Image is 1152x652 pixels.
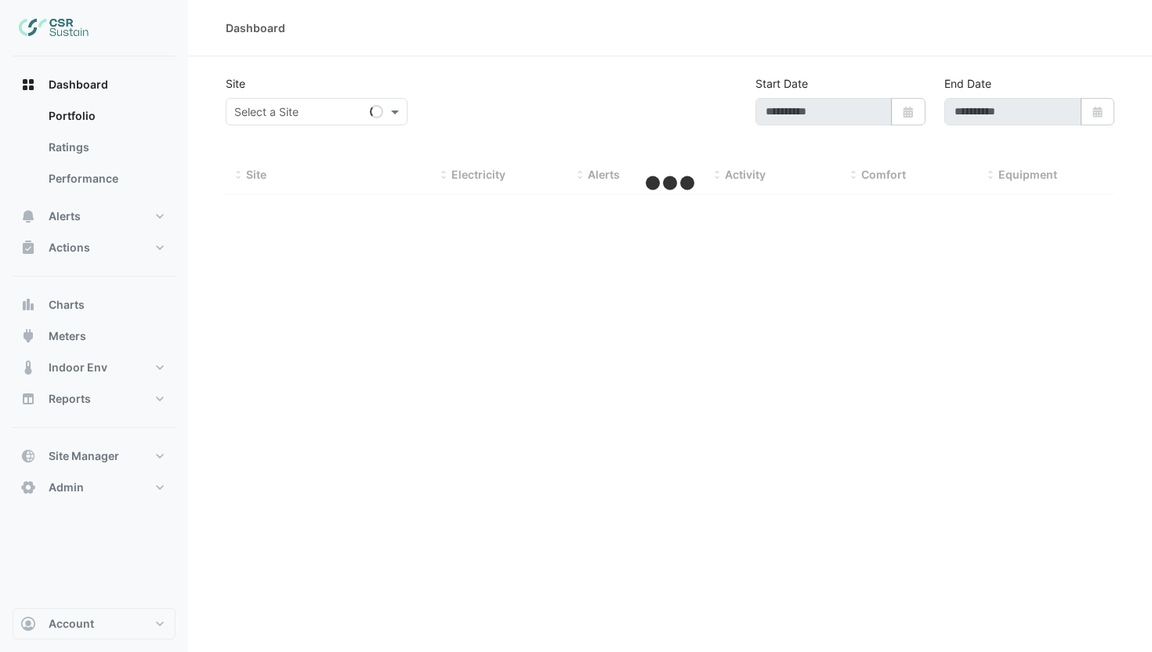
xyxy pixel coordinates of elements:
[13,352,176,383] button: Indoor Env
[36,132,176,163] a: Ratings
[20,208,36,224] app-icon: Alerts
[36,100,176,132] a: Portfolio
[226,20,285,36] div: Dashboard
[13,608,176,639] button: Account
[13,472,176,503] button: Admin
[998,168,1057,181] span: Equipment
[49,360,107,375] span: Indoor Env
[20,448,36,464] app-icon: Site Manager
[20,297,36,313] app-icon: Charts
[226,75,245,92] label: Site
[49,391,91,407] span: Reports
[49,240,90,255] span: Actions
[20,480,36,495] app-icon: Admin
[13,232,176,263] button: Actions
[49,448,119,464] span: Site Manager
[49,297,85,313] span: Charts
[13,321,176,352] button: Meters
[755,75,808,92] label: Start Date
[944,75,991,92] label: End Date
[20,240,36,255] app-icon: Actions
[246,168,266,181] span: Site
[36,163,176,194] a: Performance
[451,168,505,181] span: Electricity
[13,440,176,472] button: Site Manager
[13,100,176,201] div: Dashboard
[49,480,84,495] span: Admin
[49,616,94,632] span: Account
[13,201,176,232] button: Alerts
[20,391,36,407] app-icon: Reports
[725,168,766,181] span: Activity
[13,289,176,321] button: Charts
[49,77,108,92] span: Dashboard
[19,13,89,44] img: Company Logo
[20,77,36,92] app-icon: Dashboard
[13,69,176,100] button: Dashboard
[861,168,906,181] span: Comfort
[49,328,86,344] span: Meters
[588,168,620,181] span: Alerts
[13,383,176,415] button: Reports
[49,208,81,224] span: Alerts
[20,328,36,344] app-icon: Meters
[20,360,36,375] app-icon: Indoor Env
